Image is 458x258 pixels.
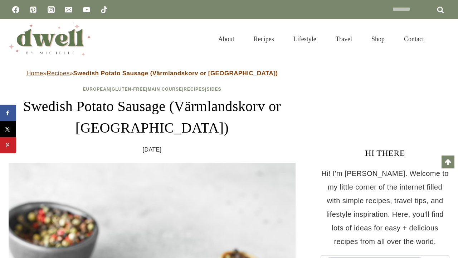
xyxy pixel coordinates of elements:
[79,3,94,17] a: YouTube
[83,87,110,92] a: European
[9,23,91,56] img: DWELL by michelle
[143,144,162,155] time: [DATE]
[362,27,394,52] a: Shop
[26,3,40,17] a: Pinterest
[83,87,221,92] span: | | | |
[73,70,278,77] strong: Swedish Potato Sausage (Värmlandskorv or [GEOGRAPHIC_DATA])
[206,87,221,92] a: Sides
[209,27,244,52] a: About
[9,96,296,139] h1: Swedish Potato Sausage (Värmlandskorv or [GEOGRAPHIC_DATA])
[44,3,58,17] a: Instagram
[26,70,278,77] span: » »
[442,156,454,168] a: Scroll to top
[97,3,111,17] a: TikTok
[9,3,23,17] a: Facebook
[326,27,362,52] a: Travel
[284,27,326,52] a: Lifestyle
[26,70,43,77] a: Home
[112,87,146,92] a: Gluten-Free
[321,167,449,248] p: Hi! I'm [PERSON_NAME]. Welcome to my little corner of the internet filled with simple recipes, tr...
[394,27,434,52] a: Contact
[209,27,434,52] nav: Primary Navigation
[321,147,449,159] h3: HI THERE
[62,3,76,17] a: Email
[437,33,449,45] button: View Search Form
[184,87,205,92] a: Recipes
[244,27,284,52] a: Recipes
[148,87,182,92] a: Main Course
[47,70,69,77] a: Recipes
